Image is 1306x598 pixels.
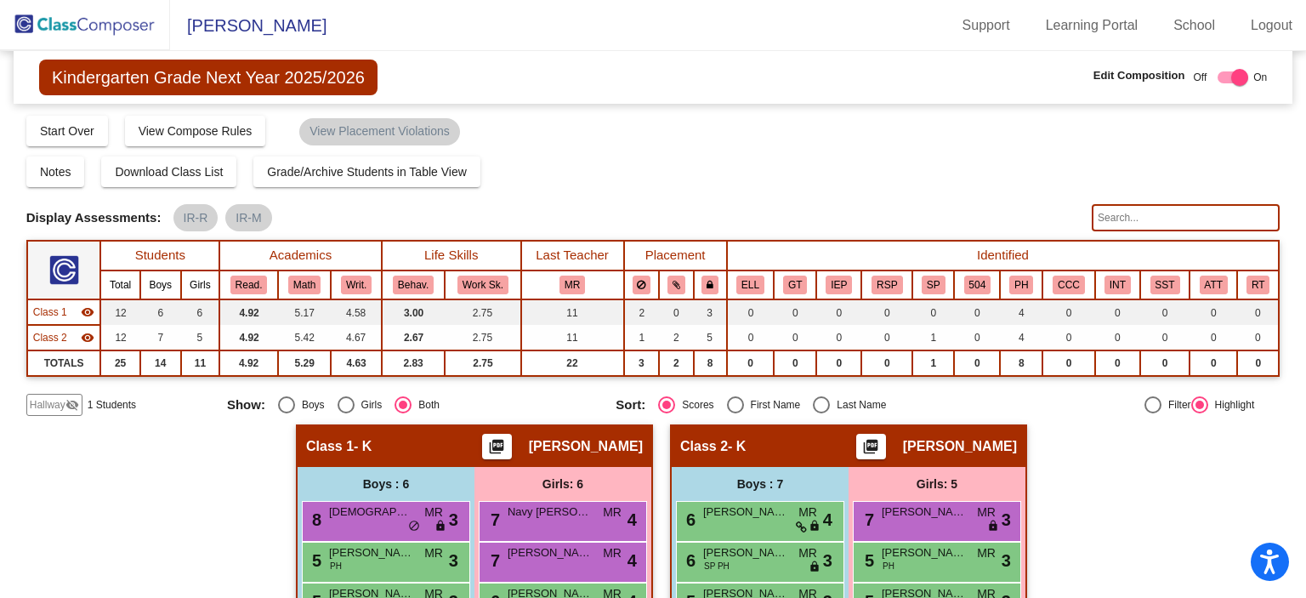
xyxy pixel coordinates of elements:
[382,325,445,350] td: 2.67
[826,276,852,294] button: IEP
[694,350,727,376] td: 8
[954,325,1000,350] td: 0
[295,397,325,413] div: Boys
[1193,70,1207,85] span: Off
[1237,350,1279,376] td: 0
[1140,325,1190,350] td: 0
[1042,271,1094,299] th: Combo Class Candidate
[1190,271,1237,299] th: Attendance Concerns
[659,325,693,350] td: 2
[40,124,94,138] span: Start Over
[703,504,788,521] span: [PERSON_NAME] La
[521,241,624,271] th: Last Teacher
[774,299,816,325] td: 0
[783,276,807,294] button: GT
[39,60,378,95] span: Kindergarten Grade Next Year 2025/2026
[382,350,445,376] td: 2.83
[1042,325,1094,350] td: 0
[482,434,512,459] button: Print Students Details
[861,325,912,350] td: 0
[861,299,912,325] td: 0
[219,325,278,350] td: 4.92
[181,271,219,299] th: Girls
[682,551,696,570] span: 6
[101,157,236,187] button: Download Class List
[616,397,645,413] span: Sort:
[331,325,382,350] td: 4.67
[140,271,181,299] th: Boys
[486,438,507,462] mat-icon: picture_as_pdf
[882,504,967,521] span: [PERSON_NAME]
[728,438,746,455] span: - K
[529,438,643,455] span: [PERSON_NAME]
[474,467,651,501] div: Girls: 6
[457,276,508,294] button: Work Sk.
[624,271,660,299] th: Keep away students
[329,504,414,521] span: [DEMOGRAPHIC_DATA]
[27,299,101,325] td: Cari Pike - K
[267,165,467,179] span: Grade/Archive Students in Table View
[861,271,912,299] th: RSP
[100,325,139,350] td: 12
[860,438,881,462] mat-icon: picture_as_pdf
[883,560,894,572] span: PH
[954,350,1000,376] td: 0
[30,397,65,413] span: Hallway
[308,510,321,529] span: 8
[33,305,67,320] span: Class 1
[331,299,382,325] td: 4.58
[744,397,801,413] div: First Name
[624,325,660,350] td: 1
[393,276,434,294] button: Behav.
[382,299,445,325] td: 3.00
[627,507,637,533] span: 4
[100,299,139,325] td: 12
[659,271,693,299] th: Keep with students
[382,241,521,271] th: Life Skills
[140,350,181,376] td: 14
[424,504,443,521] span: MR
[727,350,775,376] td: 0
[680,438,728,455] span: Class 2
[278,350,331,376] td: 5.29
[861,350,912,376] td: 0
[736,276,764,294] button: ELL
[27,350,101,376] td: TOTALS
[1140,299,1190,325] td: 0
[445,350,520,376] td: 2.75
[659,350,693,376] td: 2
[227,397,265,413] span: Show:
[809,520,821,533] span: lock
[856,434,886,459] button: Print Students Details
[1140,271,1190,299] th: Student Study Team
[1053,276,1085,294] button: CCC
[949,12,1024,39] a: Support
[1237,271,1279,299] th: Retained
[181,325,219,350] td: 5
[912,271,954,299] th: Speech
[354,438,372,455] span: - K
[26,116,108,146] button: Start Over
[521,271,624,299] th: Megan Radford
[140,299,181,325] td: 6
[26,157,85,187] button: Notes
[125,116,266,146] button: View Compose Rules
[521,325,624,350] td: 11
[139,124,253,138] span: View Compose Rules
[100,350,139,376] td: 25
[521,299,624,325] td: 11
[33,330,67,345] span: Class 2
[1093,67,1185,84] span: Edit Composition
[100,241,219,271] th: Students
[508,504,593,521] span: Navy [PERSON_NAME]
[1032,12,1152,39] a: Learning Portal
[219,299,278,325] td: 4.92
[882,544,967,561] span: [PERSON_NAME]
[1160,12,1229,39] a: School
[1161,397,1191,413] div: Filter
[987,520,999,533] span: lock
[1095,350,1140,376] td: 0
[727,325,775,350] td: 0
[1000,299,1042,325] td: 4
[445,299,520,325] td: 2.75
